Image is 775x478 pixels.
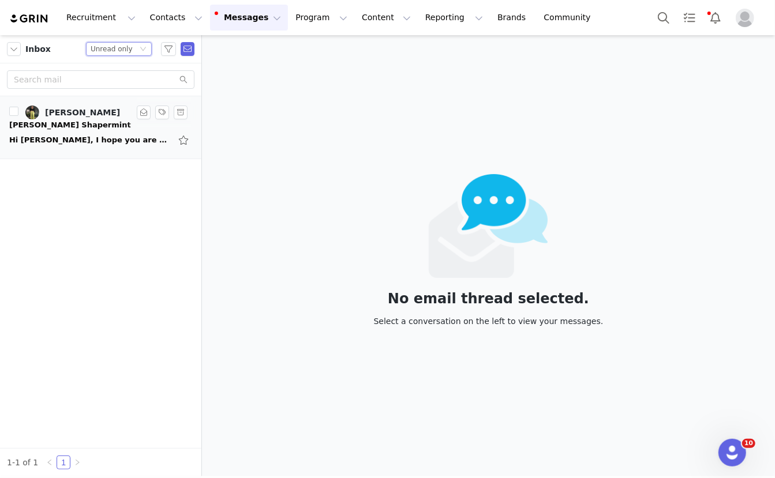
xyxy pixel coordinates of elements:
div: Trina-Louise X Shapermint [9,119,131,131]
span: Send Email [181,42,194,56]
img: 9dc0e646-5934-4409-81cc-0e0903ad4a0a.jpg [25,106,39,119]
i: icon: left [46,459,53,466]
button: Contacts [143,5,209,31]
div: Unread only [91,43,133,55]
li: Previous Page [43,456,57,469]
a: Brands [491,5,536,31]
button: Reporting [418,5,490,31]
li: Next Page [70,456,84,469]
div: No email thread selected. [374,292,604,305]
a: [PERSON_NAME] [25,106,120,119]
button: Search [651,5,676,31]
img: emails-empty2x.png [429,174,548,278]
div: [PERSON_NAME] [45,108,120,117]
span: 10 [742,439,755,448]
li: 1-1 of 1 [7,456,38,469]
button: Notifications [703,5,728,31]
input: Search mail [7,70,194,89]
div: Hi Cindy, I hope you are doing well! It's been a while since we last spoke so I thought I would r... [9,134,171,146]
button: Messages [210,5,288,31]
button: Profile [729,9,766,27]
i: icon: right [74,459,81,466]
div: Select a conversation on the left to view your messages. [374,315,604,328]
button: Recruitment [59,5,143,31]
img: placeholder-profile.jpg [736,9,754,27]
span: Inbox [25,43,51,55]
button: Program [289,5,354,31]
a: 1 [57,456,70,469]
a: Tasks [677,5,702,31]
a: Community [537,5,603,31]
iframe: Intercom live chat [718,439,746,466]
button: Content [355,5,418,31]
img: grin logo [9,13,50,24]
i: icon: search [179,76,188,84]
i: icon: down [140,46,147,54]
